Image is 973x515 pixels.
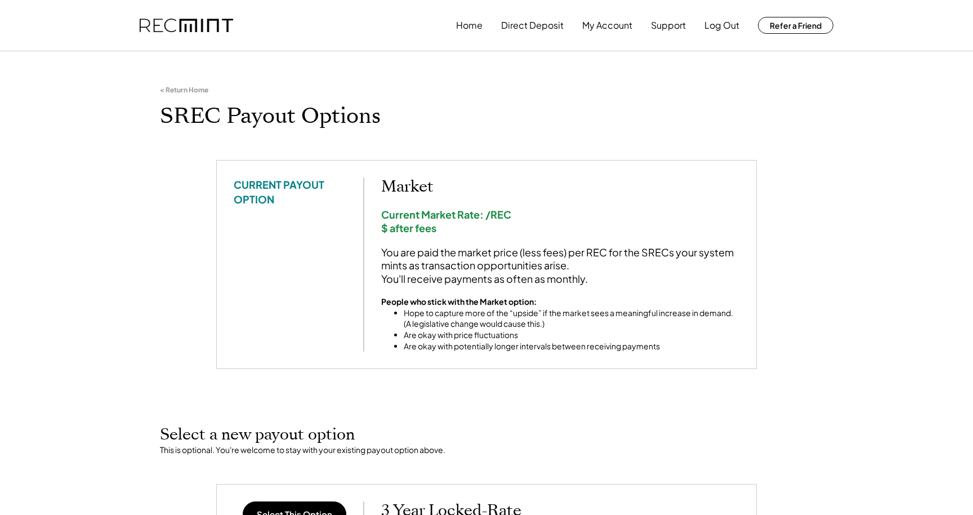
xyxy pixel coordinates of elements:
[160,425,813,445] h2: Select a new payout option
[651,14,686,37] button: Support
[501,14,564,37] button: Direct Deposit
[381,208,739,234] div: Current Market Rate: /REC $ after fees
[381,246,739,285] div: You are paid the market price (less fees) per REC for the SRECs your system mints as transaction ...
[234,177,346,206] div: CURRENT PAYOUT OPTION
[582,14,632,37] button: My Account
[456,14,483,37] button: Home
[160,445,813,456] div: This is optional. You're welcome to stay with your existing payout option above.
[704,14,739,37] button: Log Out
[160,103,813,130] h1: SREC Payout Options
[140,19,233,33] img: recmint-logotype%403x.png
[404,308,739,330] li: Hope to capture more of the “upside” if the market sees a meaningful increase in demand. (A legis...
[381,296,537,307] strong: People who stick with the Market option:
[404,330,739,341] li: Are okay with price fluctuations
[381,177,739,197] h2: Market
[160,86,208,95] div: < Return Home
[758,17,833,34] button: Refer a Friend
[404,341,739,352] li: Are okay with potentially longer intervals between receiving payments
